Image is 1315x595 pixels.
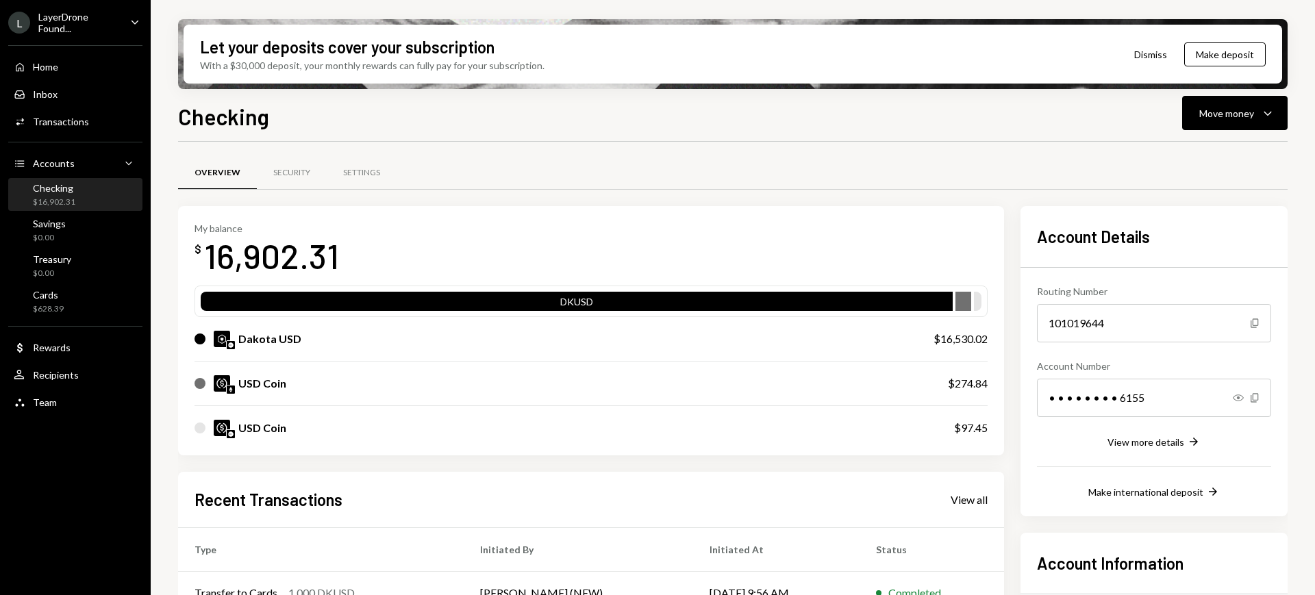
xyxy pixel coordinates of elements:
[238,375,286,392] div: USD Coin
[8,12,30,34] div: L
[8,390,142,414] a: Team
[954,420,988,436] div: $97.45
[33,253,71,265] div: Treasury
[934,331,988,347] div: $16,530.02
[8,285,142,318] a: Cards$628.39
[273,167,310,179] div: Security
[8,178,142,211] a: Checking$16,902.31
[1182,96,1288,130] button: Move money
[948,375,988,392] div: $274.84
[464,527,693,571] th: Initiated By
[951,493,988,507] div: View all
[227,341,235,349] img: base-mainnet
[1037,379,1271,417] div: • • • • • • • • 6155
[238,420,286,436] div: USD Coin
[257,155,327,190] a: Security
[178,155,257,190] a: Overview
[227,430,235,438] img: base-mainnet
[33,369,79,381] div: Recipients
[1037,359,1271,373] div: Account Number
[33,197,75,208] div: $16,902.31
[227,385,235,394] img: ethereum-mainnet
[33,116,89,127] div: Transactions
[200,58,544,73] div: With a $30,000 deposit, your monthly rewards can fully pay for your subscription.
[1199,106,1254,121] div: Move money
[195,167,240,179] div: Overview
[8,81,142,106] a: Inbox
[1117,38,1184,71] button: Dismiss
[860,527,1004,571] th: Status
[1037,552,1271,574] h2: Account Information
[1037,225,1271,248] h2: Account Details
[33,289,64,301] div: Cards
[200,36,494,58] div: Let your deposits cover your subscription
[327,155,397,190] a: Settings
[195,223,339,234] div: My balance
[1037,284,1271,299] div: Routing Number
[951,492,988,507] a: View all
[8,362,142,387] a: Recipients
[214,331,230,347] img: DKUSD
[8,214,142,246] a: Savings$0.00
[8,151,142,175] a: Accounts
[195,488,342,511] h2: Recent Transactions
[33,268,71,279] div: $0.00
[343,167,380,179] div: Settings
[1184,42,1266,66] button: Make deposit
[8,335,142,359] a: Rewards
[195,242,201,256] div: $
[33,182,75,194] div: Checking
[33,88,58,100] div: Inbox
[201,294,953,314] div: DKUSD
[38,11,119,34] div: LayerDrone Found...
[8,109,142,134] a: Transactions
[238,331,301,347] div: Dakota USD
[214,375,230,392] img: USDC
[33,303,64,315] div: $628.39
[204,234,339,277] div: 16,902.31
[33,218,66,229] div: Savings
[693,527,859,571] th: Initiated At
[178,103,269,130] h1: Checking
[8,54,142,79] a: Home
[33,342,71,353] div: Rewards
[1107,435,1201,450] button: View more details
[1088,486,1203,498] div: Make international deposit
[33,157,75,169] div: Accounts
[214,420,230,436] img: USDC
[33,61,58,73] div: Home
[8,249,142,282] a: Treasury$0.00
[33,396,57,408] div: Team
[33,232,66,244] div: $0.00
[178,527,464,571] th: Type
[1088,485,1220,500] button: Make international deposit
[1107,436,1184,448] div: View more details
[1037,304,1271,342] div: 101019644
